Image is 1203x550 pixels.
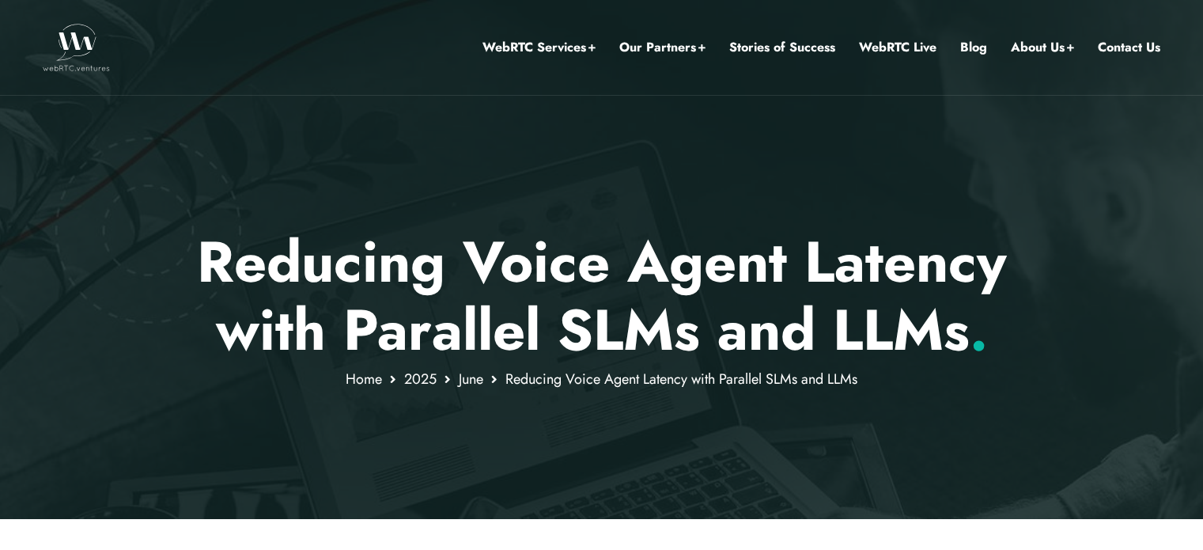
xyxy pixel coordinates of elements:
img: WebRTC.ventures [43,24,110,71]
a: WebRTC Services [482,37,596,58]
a: About Us [1011,37,1074,58]
p: Reducing Voice Agent Latency with Parallel SLMs and LLMs [138,228,1065,365]
a: Contact Us [1098,37,1160,58]
a: Stories of Success [729,37,835,58]
a: Our Partners [619,37,706,58]
span: Reducing Voice Agent Latency with Parallel SLMs and LLMs [505,369,857,389]
span: . [970,289,988,371]
a: WebRTC Live [859,37,936,58]
a: June [459,369,483,389]
a: Home [346,369,382,389]
a: Blog [960,37,987,58]
a: 2025 [404,369,437,389]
